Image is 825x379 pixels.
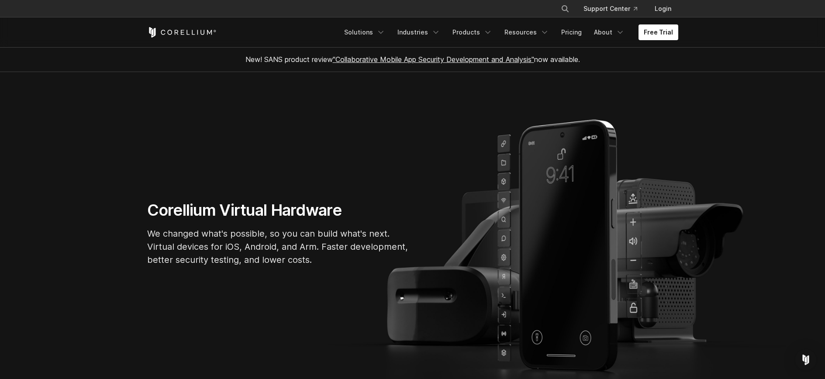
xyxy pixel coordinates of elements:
[147,227,409,266] p: We changed what's possible, so you can build what's next. Virtual devices for iOS, Android, and A...
[499,24,554,40] a: Resources
[576,1,644,17] a: Support Center
[556,24,587,40] a: Pricing
[333,55,534,64] a: "Collaborative Mobile App Security Development and Analysis"
[339,24,678,40] div: Navigation Menu
[392,24,445,40] a: Industries
[147,27,217,38] a: Corellium Home
[557,1,573,17] button: Search
[447,24,497,40] a: Products
[589,24,630,40] a: About
[339,24,390,40] a: Solutions
[550,1,678,17] div: Navigation Menu
[245,55,580,64] span: New! SANS product review now available.
[147,200,409,220] h1: Corellium Virtual Hardware
[648,1,678,17] a: Login
[639,24,678,40] a: Free Trial
[795,349,816,370] div: Open Intercom Messenger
